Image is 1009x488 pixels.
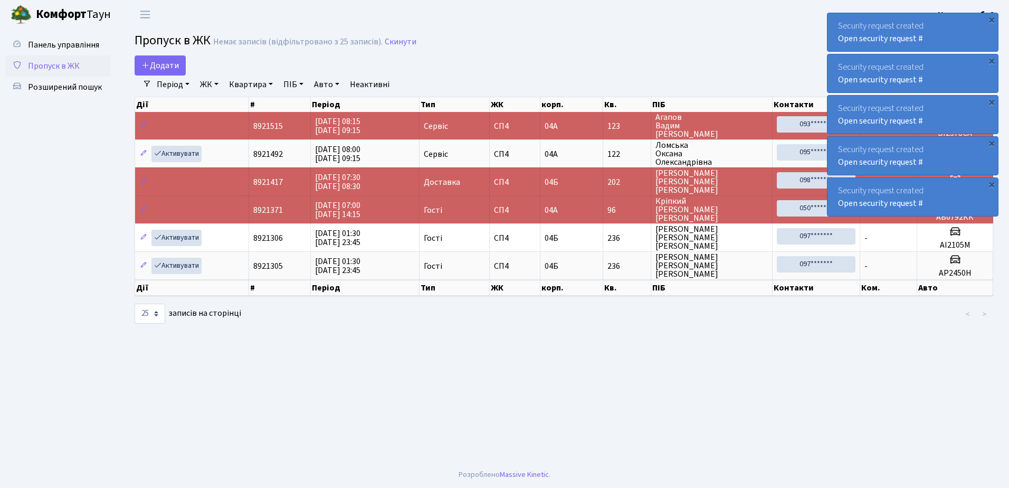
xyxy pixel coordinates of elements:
th: Період [311,97,420,112]
a: Консьєрж б. 4. [938,8,996,21]
span: Кріпкий [PERSON_NAME] [PERSON_NAME] [655,197,768,222]
label: записів на сторінці [135,304,241,324]
a: Активувати [151,258,202,274]
a: Розширений пошук [5,77,111,98]
span: 8921515 [253,120,283,132]
th: Авто [917,280,993,296]
th: Період [311,280,420,296]
span: 04А [545,120,558,132]
span: Гості [424,234,442,242]
a: Період [153,76,194,93]
th: Дії [135,280,249,296]
span: Сервіс [424,122,448,130]
span: 04Б [545,176,558,188]
div: Security request created [827,54,998,92]
a: ПІБ [279,76,308,93]
th: Дії [135,97,249,112]
span: [DATE] 08:00 [DATE] 09:15 [315,144,360,164]
a: Неактивні [346,76,394,93]
div: × [986,179,997,190]
span: 04А [545,204,558,216]
span: Гості [424,262,442,270]
a: Авто [310,76,344,93]
div: Немає записів (відфільтровано з 25 записів). [213,37,383,47]
div: × [986,14,997,25]
th: ПІБ [651,280,773,296]
span: [DATE] 01:30 [DATE] 23:45 [315,256,360,276]
div: Security request created [827,178,998,216]
th: # [249,280,311,296]
span: Пропуск в ЖК [135,31,211,50]
span: Розширений пошук [28,81,102,93]
span: СП4 [494,262,536,270]
th: ПІБ [651,97,773,112]
th: Контакти [773,280,860,296]
div: Розроблено . [459,469,550,481]
a: Активувати [151,230,202,246]
span: 04Б [545,260,558,272]
span: [PERSON_NAME] [PERSON_NAME] [PERSON_NAME] [655,225,768,250]
span: СП4 [494,206,536,214]
a: Додати [135,55,186,76]
span: Доставка [424,178,460,186]
th: Ком. [860,280,917,296]
div: × [986,138,997,148]
span: СП4 [494,122,536,130]
span: Ломська Оксана Олександрівна [655,141,768,166]
select: записів на сторінці [135,304,165,324]
span: Сервіс [424,150,448,158]
span: 96 [607,206,646,214]
a: Пропуск в ЖК [5,55,111,77]
th: Тип [420,97,490,112]
a: Квартира [225,76,277,93]
a: Панель управління [5,34,111,55]
a: Активувати [151,146,202,162]
div: Security request created [827,13,998,51]
span: 236 [607,262,646,270]
span: [DATE] 07:30 [DATE] 08:30 [315,172,360,192]
span: Пропуск в ЖК [28,60,80,72]
a: Скинути [385,37,416,47]
span: 122 [607,150,646,158]
a: Open security request # [838,33,923,44]
div: Security request created [827,96,998,134]
span: 8921371 [253,204,283,216]
button: Переключити навігацію [132,6,158,23]
div: × [986,55,997,66]
a: Open security request # [838,115,923,127]
span: Додати [141,60,179,71]
span: [DATE] 01:30 [DATE] 23:45 [315,228,360,248]
span: 123 [607,122,646,130]
span: Панель управління [28,39,99,51]
span: СП4 [494,234,536,242]
div: × [986,97,997,107]
a: Massive Kinetic [500,469,549,480]
span: [DATE] 07:00 [DATE] 14:15 [315,200,360,220]
span: 236 [607,234,646,242]
span: Гості [424,206,442,214]
h5: АІ2105М [921,240,988,250]
div: Security request created [827,137,998,175]
span: 8921305 [253,260,283,272]
th: Контакти [773,97,860,112]
th: корп. [540,280,603,296]
span: [DATE] 08:15 [DATE] 09:15 [315,116,360,136]
th: корп. [540,97,603,112]
b: Комфорт [36,6,87,23]
a: Open security request # [838,198,923,209]
th: ЖК [490,97,540,112]
th: Кв. [603,280,651,296]
span: - [864,232,868,244]
span: 202 [607,178,646,186]
th: ЖК [490,280,540,296]
span: Таун [36,6,111,24]
a: Open security request # [838,74,923,86]
span: 04А [545,148,558,160]
a: ЖК [196,76,223,93]
span: СП4 [494,150,536,158]
h5: АВ0792КК [921,212,988,222]
span: [PERSON_NAME] [PERSON_NAME] [PERSON_NAME] [655,253,768,278]
b: Консьєрж б. 4. [938,9,996,21]
a: Open security request # [838,156,923,168]
span: Агапов Вадим [PERSON_NAME] [655,113,768,138]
